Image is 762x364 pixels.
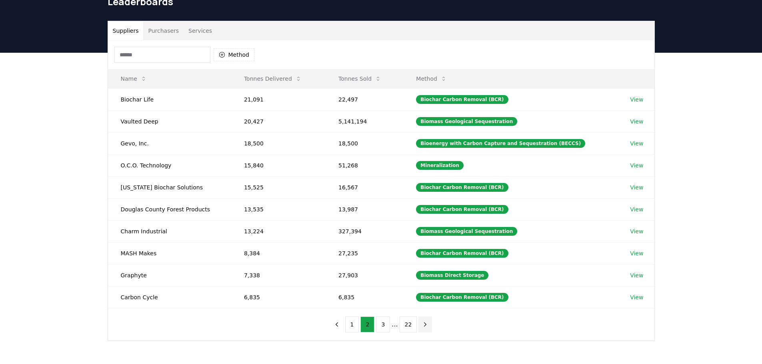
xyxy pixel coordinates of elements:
a: View [630,205,643,213]
td: 13,224 [231,220,326,242]
a: View [630,271,643,279]
button: 2 [360,316,374,332]
td: 22,497 [326,88,403,110]
td: Gevo, Inc. [108,132,231,154]
a: View [630,293,643,301]
a: View [630,161,643,169]
button: Method [214,48,255,61]
div: Biochar Carbon Removal (BCR) [416,95,508,104]
button: Tonnes Delivered [238,71,308,87]
div: Mineralization [416,161,464,170]
td: Douglas County Forest Products [108,198,231,220]
td: Biochar Life [108,88,231,110]
td: [US_STATE] Biochar Solutions [108,176,231,198]
td: 51,268 [326,154,403,176]
td: 16,567 [326,176,403,198]
button: previous page [330,316,344,332]
div: Biomass Direct Storage [416,271,488,280]
div: Biochar Carbon Removal (BCR) [416,293,508,302]
td: 20,427 [231,110,326,132]
a: View [630,227,643,235]
div: Biomass Geological Sequestration [416,117,517,126]
td: 18,500 [326,132,403,154]
td: 8,384 [231,242,326,264]
td: 6,835 [326,286,403,308]
td: O.C.O. Technology [108,154,231,176]
button: Method [410,71,453,87]
div: Bioenergy with Carbon Capture and Sequestration (BECCS) [416,139,585,148]
a: View [630,117,643,125]
a: View [630,95,643,103]
td: 27,903 [326,264,403,286]
td: MASH Makes [108,242,231,264]
td: Vaulted Deep [108,110,231,132]
div: Biochar Carbon Removal (BCR) [416,249,508,258]
td: 13,535 [231,198,326,220]
button: Tonnes Sold [332,71,388,87]
a: View [630,139,643,147]
button: Purchasers [143,21,184,40]
td: 13,987 [326,198,403,220]
button: Suppliers [108,21,144,40]
td: Charm Industrial [108,220,231,242]
div: Biochar Carbon Removal (BCR) [416,183,508,192]
td: 7,338 [231,264,326,286]
td: 15,525 [231,176,326,198]
a: View [630,183,643,191]
a: View [630,249,643,257]
td: 6,835 [231,286,326,308]
div: Biochar Carbon Removal (BCR) [416,205,508,214]
li: ... [392,320,398,329]
td: 5,141,194 [326,110,403,132]
td: 21,091 [231,88,326,110]
button: 22 [400,316,417,332]
td: Graphyte [108,264,231,286]
td: 27,235 [326,242,403,264]
button: 3 [376,316,390,332]
div: Biomass Geological Sequestration [416,227,517,236]
button: Services [184,21,217,40]
button: next page [418,316,432,332]
td: 18,500 [231,132,326,154]
td: 327,394 [326,220,403,242]
button: Name [114,71,153,87]
button: 1 [345,316,359,332]
td: Carbon Cycle [108,286,231,308]
td: 15,840 [231,154,326,176]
